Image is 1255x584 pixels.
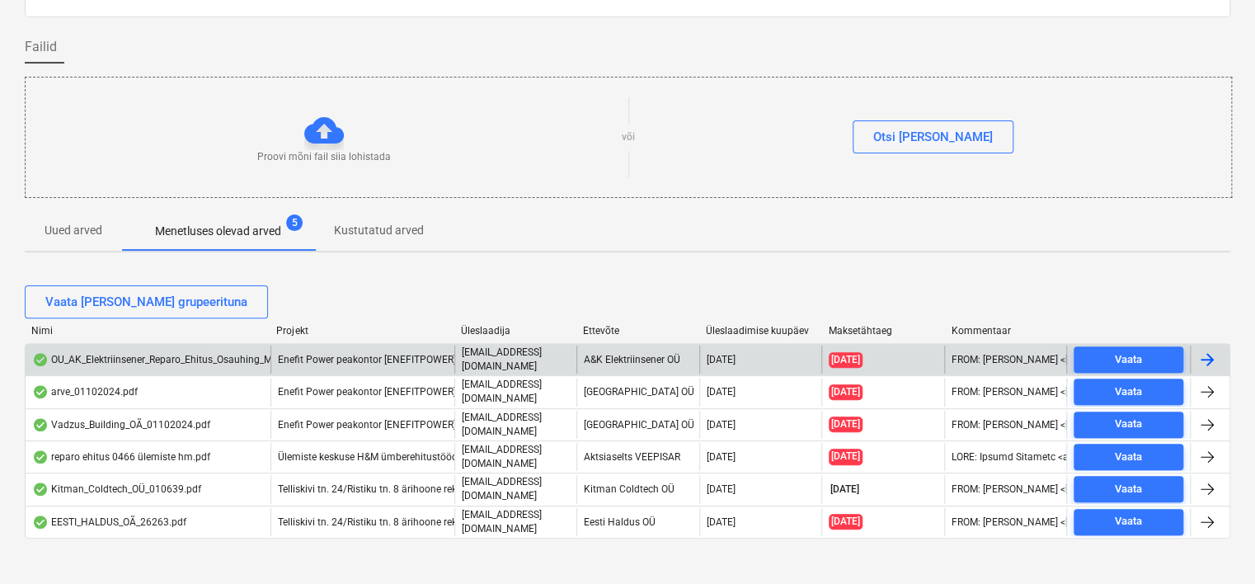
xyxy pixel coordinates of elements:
div: Üleslaadija [460,325,570,337]
div: Andmed failist loetud [32,516,49,529]
span: Enefit Power peakontor [ENEFITPOWER] [278,354,456,365]
div: [DATE] [707,451,736,463]
div: Üleslaadimise kuupäev [706,325,816,337]
span: [DATE] [829,449,863,464]
p: Kustutatud arved [334,222,424,239]
span: Telliskivi tn. 24/Ristiku tn. 8 ärihoone rekonstrueerimine [TELLISKIVI] [278,483,579,495]
span: Failid [25,37,57,57]
div: Kitman Coldtech OÜ [576,475,698,503]
button: Otsi [PERSON_NAME] [853,120,1013,153]
div: [GEOGRAPHIC_DATA] OÜ [576,378,698,406]
div: [GEOGRAPHIC_DATA] OÜ [576,411,698,439]
div: EESTI_HALDUS_OÃ_26263.pdf [32,516,186,529]
div: Eesti Haldus OÜ [576,508,698,536]
button: Vaata [1074,476,1183,502]
div: Projekt [276,325,447,337]
div: Aktsiaselts VEEPISAR [576,443,698,471]
button: Vaata [1074,412,1183,438]
div: Vaata [1115,415,1142,434]
span: [DATE] [829,483,861,497]
p: [EMAIL_ADDRESS][DOMAIN_NAME] [462,378,570,406]
div: Vaata [1115,351,1142,370]
div: reparo ehitus 0466 ülemiste hm.pdf [32,450,210,464]
div: Vaata [1115,448,1142,467]
button: Vaata [1074,346,1183,373]
div: Vaata [PERSON_NAME] grupeerituna [45,291,247,313]
div: [DATE] [707,483,736,495]
div: Andmed failist loetud [32,353,49,366]
p: Proovi mõni fail siia lohistada [257,150,391,164]
div: Proovi mõni fail siia lohistadavõiOtsi [PERSON_NAME] [25,77,1232,198]
div: A&K Elektriinsener OÜ [576,346,698,374]
div: Andmed failist loetud [32,483,49,496]
span: Telliskivi tn. 24/Ristiku tn. 8 ärihoone rekonstrueerimine [TELLISKIVI] [278,516,579,528]
p: või [622,130,635,144]
div: [DATE] [707,354,736,365]
span: [DATE] [829,352,863,368]
span: Ülemiste keskuse H&M ümberehitustööd [HMÜLEMISTE] [278,451,526,463]
div: Vadzus_Building_OÃ_01102024.pdf [32,418,210,431]
div: Vaata [1115,383,1142,402]
div: Vaata [1115,480,1142,499]
p: Menetluses olevad arved [155,223,281,240]
button: Vaata [1074,509,1183,535]
div: Kommentaar [951,325,1060,337]
button: Vaata [1074,379,1183,405]
div: Kitman_Coldtech_OÜ_010639.pdf [32,483,201,496]
button: Vaata [PERSON_NAME] grupeerituna [25,285,268,318]
span: Enefit Power peakontor [ENEFITPOWER] [278,386,456,398]
div: [DATE] [707,419,736,431]
div: Otsi [PERSON_NAME] [873,126,993,148]
p: [EMAIL_ADDRESS][DOMAIN_NAME] [462,411,570,439]
div: Ettevõte [583,325,693,337]
p: [EMAIL_ADDRESS][DOMAIN_NAME] [462,443,570,471]
div: [DATE] [707,516,736,528]
div: Nimi [31,325,263,337]
p: [EMAIL_ADDRESS][DOMAIN_NAME] [462,346,570,374]
div: Vaata [1115,512,1142,531]
span: [DATE] [829,417,863,432]
div: Andmed failist loetud [32,418,49,431]
span: [DATE] [829,384,863,400]
button: Vaata [1074,444,1183,470]
div: [DATE] [707,386,736,398]
p: [EMAIL_ADDRESS][DOMAIN_NAME] [462,475,570,503]
p: [EMAIL_ADDRESS][DOMAIN_NAME] [462,508,570,536]
iframe: Chat Widget [1173,505,1255,584]
div: arve_01102024.pdf [32,385,138,398]
span: 5 [286,214,303,231]
div: Andmed failist loetud [32,450,49,464]
div: Maksetähtaeg [829,325,938,337]
span: Enefit Power peakontor [ENEFITPOWER] [278,419,456,431]
div: Andmed failist loetud [32,385,49,398]
span: [DATE] [829,514,863,530]
div: OU_AK_Elektriinsener_Reparo_Ehitus_Osauhing_MA2500088.pdf [32,353,336,366]
p: Uued arved [45,222,102,239]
